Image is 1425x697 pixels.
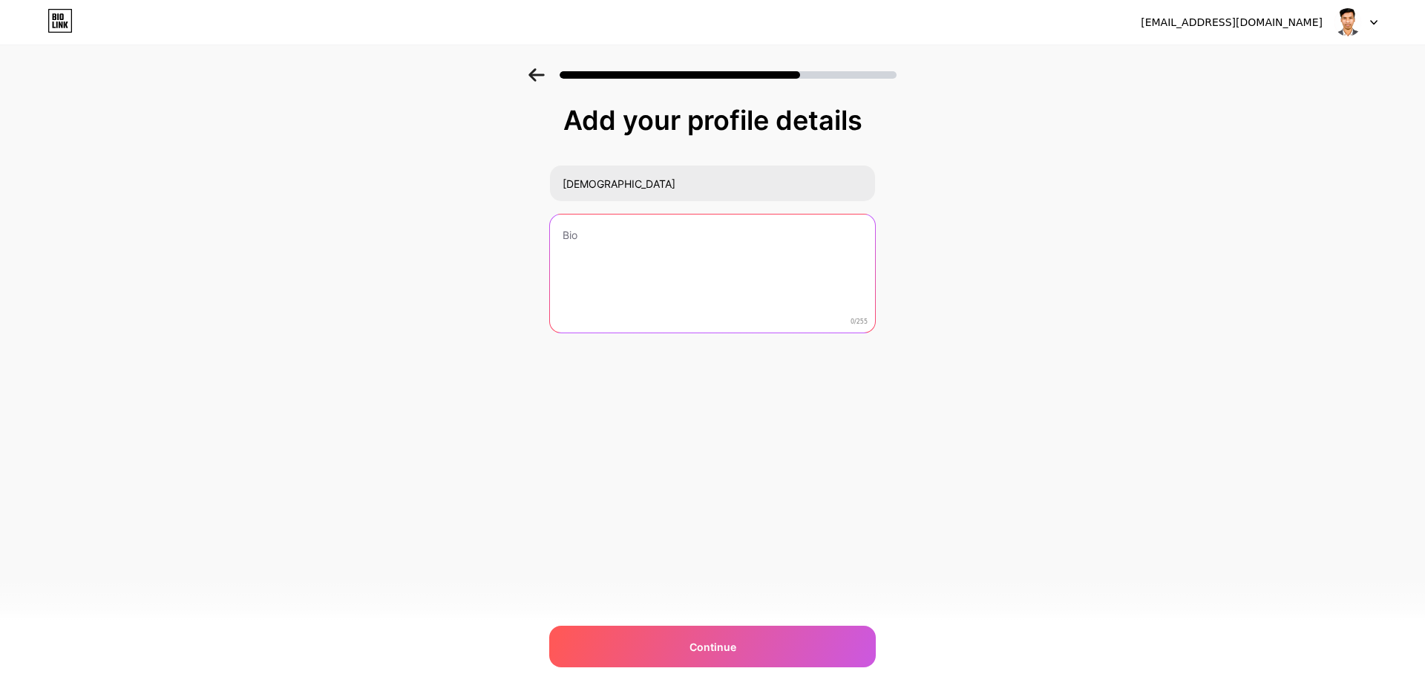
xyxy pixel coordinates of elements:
span: Continue [689,639,736,655]
div: Add your profile details [557,105,868,135]
img: Asiful Islam [1334,8,1362,36]
input: Your name [550,166,875,201]
span: 0/255 [851,318,868,327]
div: [EMAIL_ADDRESS][DOMAIN_NAME] [1141,15,1323,30]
